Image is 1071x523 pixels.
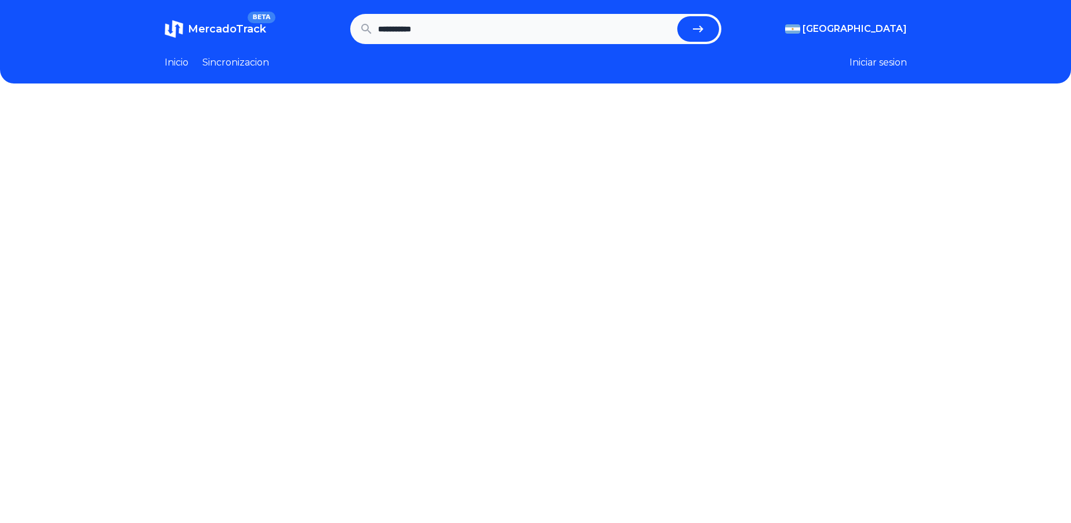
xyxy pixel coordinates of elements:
span: [GEOGRAPHIC_DATA] [803,22,907,36]
span: MercadoTrack [188,23,266,35]
a: Sincronizacion [202,56,269,70]
a: MercadoTrackBETA [165,20,266,38]
button: Iniciar sesion [849,56,907,70]
button: [GEOGRAPHIC_DATA] [785,22,907,36]
span: BETA [248,12,275,23]
img: MercadoTrack [165,20,183,38]
a: Inicio [165,56,188,70]
img: Argentina [785,24,800,34]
